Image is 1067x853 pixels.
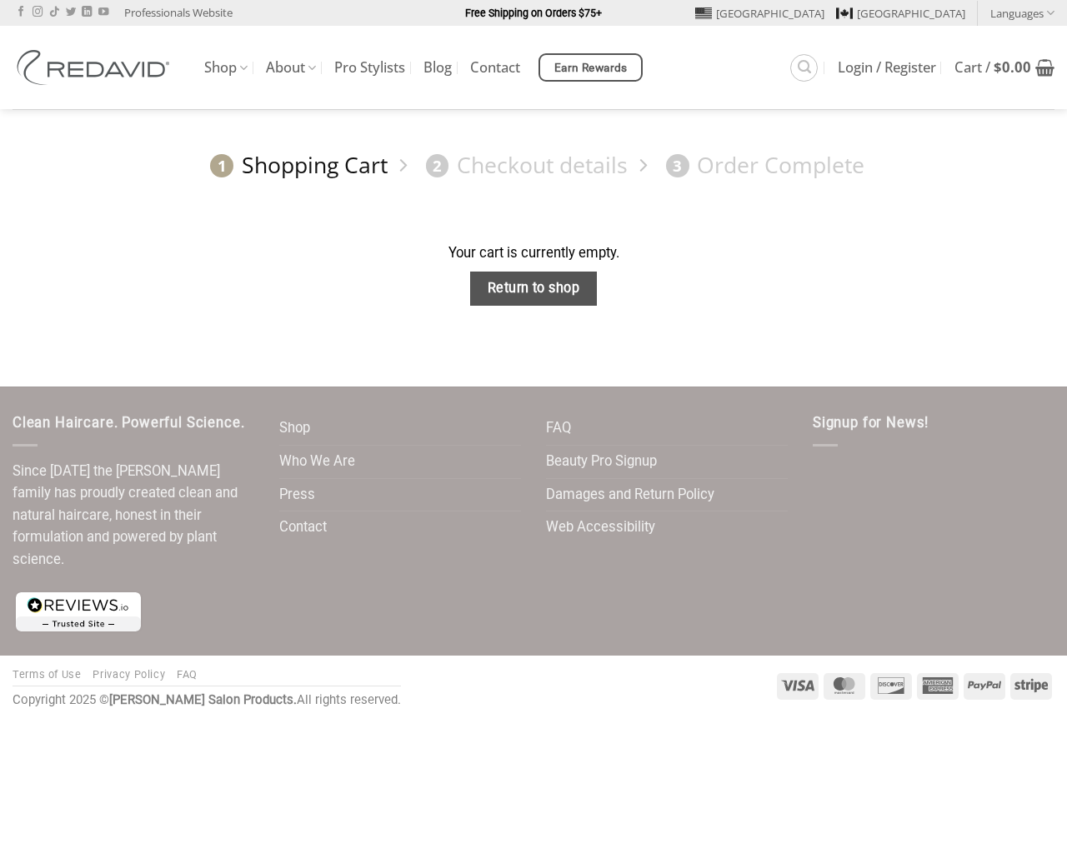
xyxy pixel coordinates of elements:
a: Beauty Pro Signup [546,446,657,478]
a: Damages and Return Policy [546,479,714,511]
a: FAQ [546,412,571,445]
a: Login / Register [838,52,936,82]
p: Since [DATE] the [PERSON_NAME] family has proudly created clean and natural haircare, honest in t... [13,461,254,571]
a: Follow on Facebook [16,7,26,18]
bdi: 0.00 [994,57,1031,77]
a: About [266,52,316,84]
a: View cart [954,49,1054,86]
a: [GEOGRAPHIC_DATA] [695,1,824,26]
span: Login / Register [838,61,936,74]
div: Copyright 2025 © All rights reserved. [13,691,401,711]
a: Return to shop [470,272,597,306]
a: Languages [990,1,1054,25]
a: 2Checkout details [418,151,628,180]
a: Blog [423,52,452,82]
a: Follow on Twitter [66,7,76,18]
a: FAQ [177,668,198,681]
a: Press [279,479,315,511]
span: 1 [210,154,233,177]
span: 2 [426,154,449,177]
span: Cart / [954,61,1031,74]
a: Earn Rewards [539,53,643,82]
a: 1Shopping Cart [203,151,388,180]
a: Contact [470,52,520,82]
span: $ [994,57,1002,77]
a: Web Accessibility [546,511,655,544]
strong: [PERSON_NAME] Salon Products. [109,692,297,707]
span: Earn Rewards [554,59,628,77]
strong: Free Shipping on Orders $75+ [465,7,602,19]
a: Follow on TikTok [49,7,59,18]
img: REDAVID Salon Products | United States [13,50,179,85]
a: Terms of Use [13,668,82,681]
a: Follow on LinkedIn [82,7,92,18]
a: Contact [279,511,327,544]
a: Follow on Instagram [33,7,43,18]
span: Clean Haircare. Powerful Science. [13,415,244,431]
a: Who We Are [279,446,355,478]
a: [GEOGRAPHIC_DATA] [836,1,965,26]
a: Pro Stylists [334,52,405,82]
a: Shop [204,52,248,84]
nav: Checkout steps [13,138,1054,192]
div: Payment icons [774,671,1054,700]
a: Follow on YouTube [98,7,108,18]
a: Search [790,54,818,82]
div: Your cart is currently empty. [13,242,1054,265]
a: Shop [279,412,310,445]
img: reviews-trust-logo-1.png [13,589,144,635]
span: Signup for News! [813,415,929,431]
a: Privacy Policy [93,668,165,681]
